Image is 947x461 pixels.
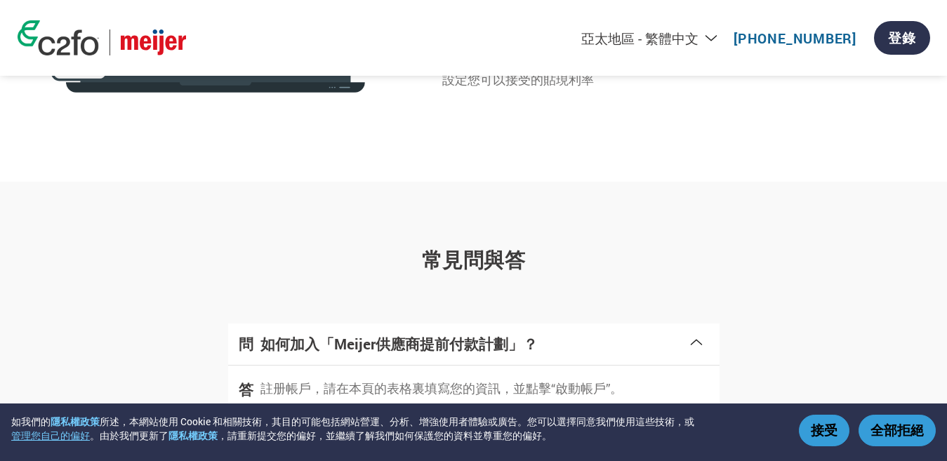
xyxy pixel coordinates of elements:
[11,429,90,443] button: 管理您自己的偏好
[799,415,849,446] button: 接受
[18,20,99,55] img: c2fo logo
[260,380,623,398] p: 註册帳戶，請在本頁的表格裏填寫您的資訊，並點擊“啟動帳戶”。
[34,246,913,275] h3: 常見問與答
[874,21,930,55] a: 登錄
[734,29,856,47] a: [PHONE_NUMBER]
[260,334,688,354] h4: 如何加入「Meijer供應商提前付款計劃」？
[11,415,753,443] div: 如我們的 所述，本網站使用 Cookie 和相關技術，其目的可能包括網站營運、分析、增強使用者體驗或廣告。您可以選擇同意我們使用這些技術，或 。由於我們更新了 ，請重新提交您的偏好，並繼續了解我...
[859,415,936,446] button: 全部拒絕
[121,29,186,55] img: Meijer
[168,429,218,442] a: 隱私權政策
[51,415,100,428] a: 隱私權政策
